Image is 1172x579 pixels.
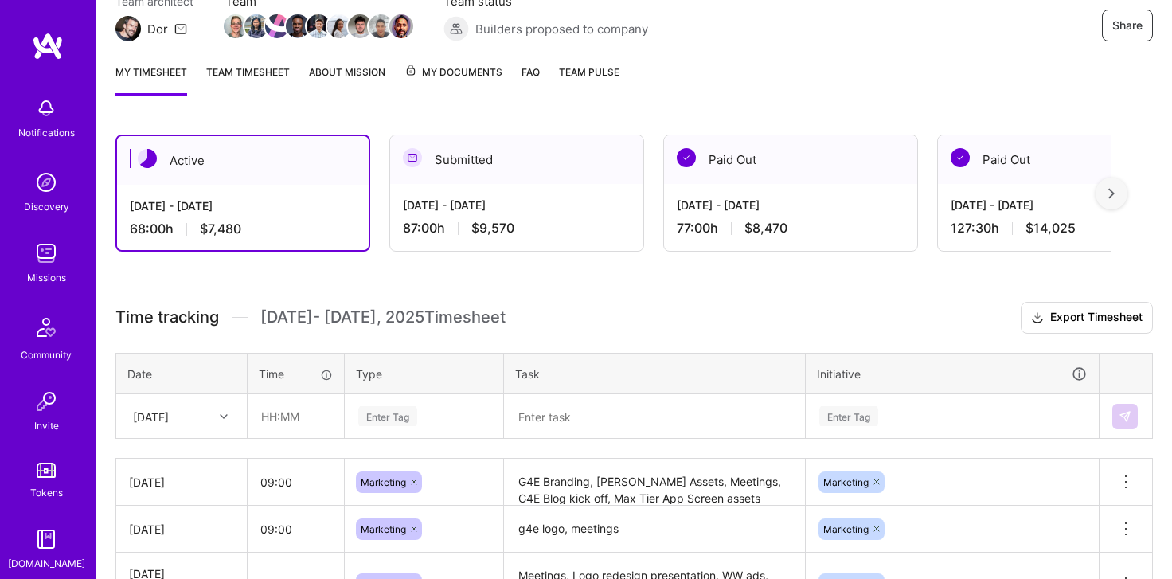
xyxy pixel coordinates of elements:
span: Share [1112,18,1143,33]
div: [DATE] - [DATE] [677,197,904,213]
a: Team Member Avatar [225,13,246,40]
div: 87:00 h [403,220,631,237]
img: Active [138,149,157,168]
span: $8,470 [744,220,787,237]
i: icon Mail [174,22,187,35]
a: About Mission [309,64,385,96]
span: Builders proposed to company [475,21,648,37]
div: Time [259,366,333,382]
div: Enter Tag [358,404,417,428]
div: Missions [27,269,66,286]
img: Team Member Avatar [224,14,248,38]
input: HH:MM [248,508,344,550]
span: Marketing [823,523,869,535]
img: guide book [30,523,62,555]
span: [DATE] - [DATE] , 2025 Timesheet [260,307,506,327]
span: Marketing [361,476,406,488]
span: Team Pulse [559,66,619,78]
input: HH:MM [248,461,344,503]
i: icon Chevron [220,413,228,421]
div: Dor [147,21,168,37]
img: discovery [30,166,62,198]
input: HH:MM [248,395,343,437]
div: 77:00 h [677,220,904,237]
div: Tokens [30,484,63,501]
a: Team Member Avatar [246,13,267,40]
div: [DATE] [129,474,234,491]
img: tokens [37,463,56,478]
img: Builders proposed to company [443,16,469,41]
th: Date [116,353,248,394]
a: My Documents [404,64,502,96]
img: Team Member Avatar [369,14,393,38]
img: Community [27,308,65,346]
img: logo [32,32,64,61]
th: Task [504,353,806,394]
span: Time tracking [115,307,219,327]
textarea: G4E Branding, [PERSON_NAME] Assets, Meetings, G4E Blog kick off, Max Tier App Screen assets [506,460,803,504]
th: Type [345,353,504,394]
span: My Documents [404,64,502,81]
button: Share [1102,10,1153,41]
img: Invite [30,385,62,417]
div: Paid Out [664,135,917,184]
div: Enter Tag [819,404,878,428]
img: Submit [1119,410,1131,423]
img: Team Member Avatar [244,14,268,38]
textarea: g4e logo, meetings [506,507,803,551]
img: Team Member Avatar [307,14,330,38]
img: right [1108,188,1115,199]
div: [DATE] - [DATE] [403,197,631,213]
span: Marketing [823,476,869,488]
div: Initiative [817,365,1088,383]
a: Team Member Avatar [267,13,287,40]
div: [DATE] [133,408,169,424]
div: Discovery [24,198,69,215]
span: $14,025 [1025,220,1076,237]
div: Notifications [18,124,75,141]
a: Team timesheet [206,64,290,96]
div: [DOMAIN_NAME] [8,555,85,572]
a: Team Member Avatar [391,13,412,40]
img: teamwork [30,237,62,269]
img: Team Member Avatar [286,14,310,38]
img: bell [30,92,62,124]
div: [DATE] [129,521,234,538]
img: Team Architect [115,16,141,41]
a: Team Pulse [559,64,619,96]
a: Team Member Avatar [308,13,329,40]
div: Invite [34,417,59,434]
a: Team Member Avatar [329,13,350,40]
img: Team Member Avatar [348,14,372,38]
div: [DATE] - [DATE] [130,198,356,214]
a: Team Member Avatar [287,13,308,40]
span: $9,570 [471,220,514,237]
a: FAQ [522,64,540,96]
img: Paid Out [677,148,696,167]
div: Community [21,346,72,363]
img: Paid Out [951,148,970,167]
div: 68:00 h [130,221,356,237]
img: Submitted [403,148,422,167]
span: $7,480 [200,221,241,237]
button: Export Timesheet [1021,302,1153,334]
a: Team Member Avatar [370,13,391,40]
a: My timesheet [115,64,187,96]
img: Team Member Avatar [327,14,351,38]
img: Team Member Avatar [265,14,289,38]
div: Submitted [390,135,643,184]
span: Marketing [361,523,406,535]
i: icon Download [1031,310,1044,327]
img: Team Member Avatar [389,14,413,38]
div: Active [117,136,369,185]
a: Team Member Avatar [350,13,370,40]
